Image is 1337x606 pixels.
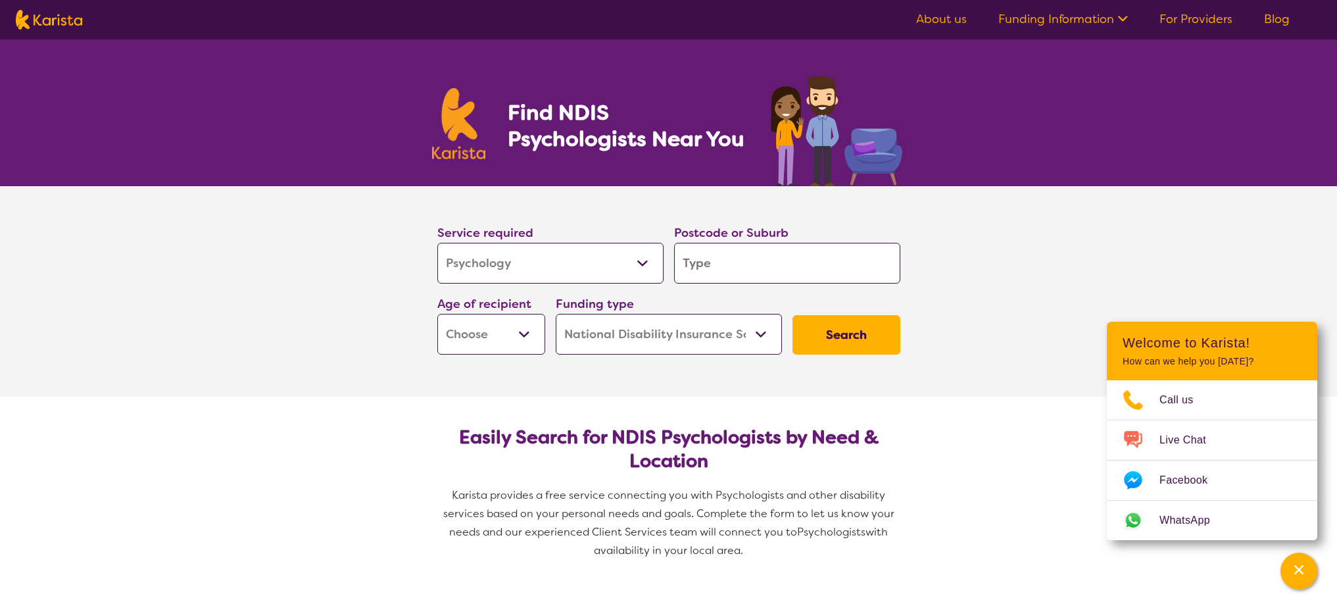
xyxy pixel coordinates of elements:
[766,71,906,186] img: psychology
[1159,11,1232,27] a: For Providers
[792,315,900,355] button: Search
[1280,553,1317,590] button: Channel Menu
[1159,390,1209,410] span: Call us
[437,296,531,312] label: Age of recipient
[443,488,897,539] span: Karista provides a free service connecting you with Psychologists and other disability services b...
[674,225,789,241] label: Postcode or Suburb
[1107,380,1317,540] ul: Choose channel
[1123,356,1301,367] p: How can we help you [DATE]?
[556,296,634,312] label: Funding type
[916,11,967,27] a: About us
[998,11,1128,27] a: Funding Information
[1159,430,1222,450] span: Live Chat
[1159,511,1226,530] span: WhatsApp
[674,243,900,284] input: Type
[16,10,82,30] img: Karista logo
[1123,335,1301,351] h2: Welcome to Karista!
[508,99,751,152] h1: Find NDIS Psychologists Near You
[448,426,890,473] h2: Easily Search for NDIS Psychologists by Need & Location
[437,225,533,241] label: Service required
[1107,501,1317,540] a: Web link opens in a new tab.
[1159,470,1223,490] span: Facebook
[432,88,486,159] img: Karista logo
[1107,322,1317,540] div: Channel Menu
[797,525,865,539] span: Psychologists
[1264,11,1290,27] a: Blog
